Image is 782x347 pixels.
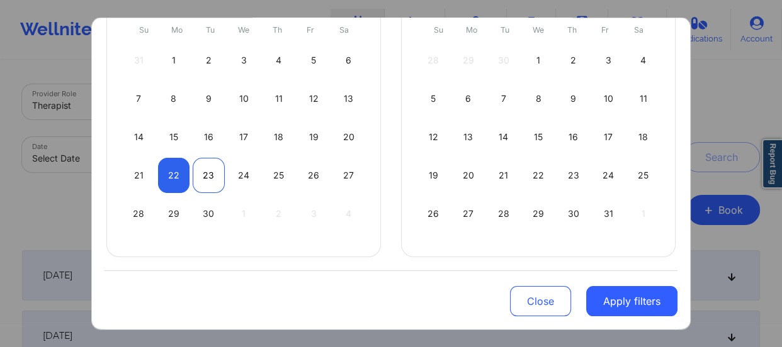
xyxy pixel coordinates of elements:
[417,196,450,231] div: Sun Oct 26 2025
[158,196,190,231] div: Mon Sep 29 2025
[417,119,450,155] div: Sun Oct 12 2025
[139,25,149,35] abbr: Sunday
[339,25,349,35] abbr: Saturday
[487,81,519,116] div: Tue Oct 07 2025
[592,81,625,116] div: Fri Oct 10 2025
[263,158,295,193] div: Thu Sep 25 2025
[228,81,260,116] div: Wed Sep 10 2025
[273,25,282,35] abbr: Thursday
[557,158,589,193] div: Thu Oct 23 2025
[523,43,555,78] div: Wed Oct 01 2025
[123,119,155,155] div: Sun Sep 14 2025
[586,286,677,316] button: Apply filters
[466,25,477,35] abbr: Monday
[158,158,190,193] div: Mon Sep 22 2025
[123,81,155,116] div: Sun Sep 07 2025
[193,81,225,116] div: Tue Sep 09 2025
[592,119,625,155] div: Fri Oct 17 2025
[206,25,215,35] abbr: Tuesday
[627,81,659,116] div: Sat Oct 11 2025
[417,158,450,193] div: Sun Oct 19 2025
[298,158,330,193] div: Fri Sep 26 2025
[307,25,314,35] abbr: Friday
[592,43,625,78] div: Fri Oct 03 2025
[193,43,225,78] div: Tue Sep 02 2025
[158,81,190,116] div: Mon Sep 08 2025
[193,196,225,231] div: Tue Sep 30 2025
[228,43,260,78] div: Wed Sep 03 2025
[332,158,365,193] div: Sat Sep 27 2025
[453,119,485,155] div: Mon Oct 13 2025
[298,119,330,155] div: Fri Sep 19 2025
[592,158,625,193] div: Fri Oct 24 2025
[523,158,555,193] div: Wed Oct 22 2025
[501,25,509,35] abbr: Tuesday
[158,119,190,155] div: Mon Sep 15 2025
[523,196,555,231] div: Wed Oct 29 2025
[453,196,485,231] div: Mon Oct 27 2025
[298,43,330,78] div: Fri Sep 05 2025
[263,81,295,116] div: Thu Sep 11 2025
[228,119,260,155] div: Wed Sep 17 2025
[332,43,365,78] div: Sat Sep 06 2025
[592,196,625,231] div: Fri Oct 31 2025
[123,196,155,231] div: Sun Sep 28 2025
[523,81,555,116] div: Wed Oct 08 2025
[193,158,225,193] div: Tue Sep 23 2025
[557,196,589,231] div: Thu Oct 30 2025
[487,196,519,231] div: Tue Oct 28 2025
[487,158,519,193] div: Tue Oct 21 2025
[510,286,571,316] button: Close
[557,119,589,155] div: Thu Oct 16 2025
[171,25,183,35] abbr: Monday
[634,25,643,35] abbr: Saturday
[298,81,330,116] div: Fri Sep 12 2025
[557,81,589,116] div: Thu Oct 09 2025
[332,119,365,155] div: Sat Sep 20 2025
[434,25,443,35] abbr: Sunday
[123,158,155,193] div: Sun Sep 21 2025
[417,81,450,116] div: Sun Oct 05 2025
[263,119,295,155] div: Thu Sep 18 2025
[601,25,609,35] abbr: Friday
[263,43,295,78] div: Thu Sep 04 2025
[627,43,659,78] div: Sat Oct 04 2025
[523,119,555,155] div: Wed Oct 15 2025
[533,25,544,35] abbr: Wednesday
[487,119,519,155] div: Tue Oct 14 2025
[158,43,190,78] div: Mon Sep 01 2025
[332,81,365,116] div: Sat Sep 13 2025
[228,158,260,193] div: Wed Sep 24 2025
[193,119,225,155] div: Tue Sep 16 2025
[557,43,589,78] div: Thu Oct 02 2025
[567,25,577,35] abbr: Thursday
[627,158,659,193] div: Sat Oct 25 2025
[453,81,485,116] div: Mon Oct 06 2025
[627,119,659,155] div: Sat Oct 18 2025
[453,158,485,193] div: Mon Oct 20 2025
[238,25,249,35] abbr: Wednesday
